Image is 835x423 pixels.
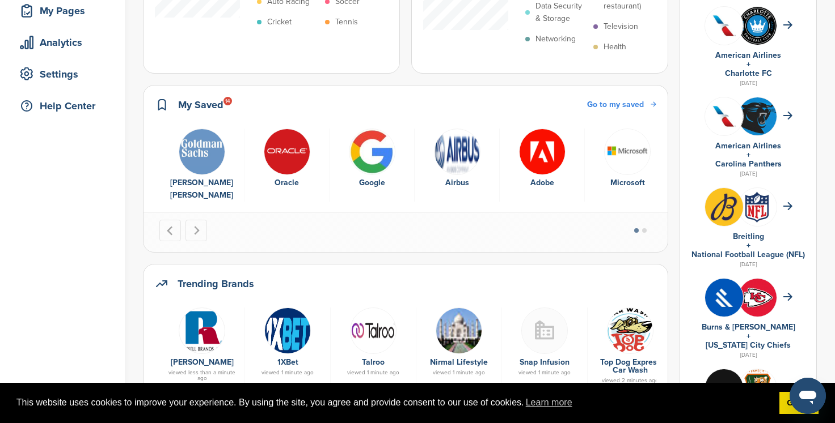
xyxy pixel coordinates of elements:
[705,369,743,407] img: S8lgkjzz 400x400
[17,1,113,21] div: My Pages
[705,279,743,317] img: Mut8nrxk 400x400
[747,150,750,160] a: +
[415,129,500,202] div: 4 of 6
[604,20,638,33] p: Television
[244,129,330,202] div: 2 of 6
[779,392,819,415] a: dismiss cookie message
[520,357,570,367] a: Snap Infusion
[691,250,805,259] a: National Football League (NFL)
[250,129,323,190] a: Data Oracle
[251,307,324,353] a: Screenshot 2018 08 09 at 9.03.11 am
[17,32,113,53] div: Analytics
[705,97,743,135] img: Q4ahkxz8 400x400
[519,129,566,175] img: Adobe logo
[604,129,651,175] img: Open uri20141112 50798 1opp7tv
[165,307,239,353] a: Open uri20141112 50798 c868e0
[524,394,574,411] a: learn more about cookies
[705,188,743,226] img: Ib8otdir 400x400
[715,159,782,169] a: Carolina Panthers
[739,279,777,317] img: Tbqh4hox 400x400
[223,97,232,105] div: 14
[607,307,653,354] img: Topdog
[585,129,670,202] div: 6 of 6
[185,220,207,241] button: Next slide
[159,129,244,202] div: 1 of 6
[600,357,661,375] a: Top Dog Express Car Wash
[691,78,805,88] div: [DATE]
[535,33,576,45] p: Networking
[604,41,626,53] p: Health
[702,322,795,332] a: Burns & [PERSON_NAME]
[593,378,667,383] div: viewed 2 minutes ago
[251,370,324,375] div: viewed 1 minute ago
[422,370,496,375] div: viewed 1 minute ago
[420,129,494,190] a: Open uri20141112 50798 1ek9zvo Airbus
[733,232,764,241] a: Breitling
[691,259,805,270] div: [DATE]
[349,129,395,175] img: Bwupxdxo 400x400
[747,241,750,250] a: +
[336,307,410,353] a: Talroo
[691,169,805,179] div: [DATE]
[335,177,408,189] div: Google
[165,129,238,202] a: Goldman sachs logo [PERSON_NAME] [PERSON_NAME]
[705,7,743,45] img: Q4ahkxz8 400x400
[747,59,750,69] a: +
[790,378,826,414] iframe: Button to launch messaging window
[350,307,397,354] img: Talroo
[436,307,482,354] img: Data
[587,100,644,109] span: Go to my saved
[691,350,805,360] div: [DATE]
[264,307,311,354] img: Screenshot 2018 08 09 at 9.03.11 am
[642,228,647,233] button: Go to page 2
[16,394,770,411] span: This website uses cookies to improve your experience. By using the site, you agree and provide co...
[11,61,113,87] a: Settings
[434,129,480,175] img: Open uri20141112 50798 1ek9zvo
[500,129,585,202] div: 5 of 6
[508,307,581,353] a: Buildingmissing
[422,307,496,353] a: Data
[335,16,358,28] p: Tennis
[178,97,223,113] h2: My Saved
[739,188,777,226] img: Phks mjx 400x400
[706,340,791,350] a: [US_STATE] City Chiefs
[587,99,656,111] a: Go to my saved
[593,307,667,353] a: Topdog
[715,50,781,60] a: American Airlines
[159,220,181,241] button: Go to last slide
[179,129,225,175] img: Goldman sachs logo
[179,307,225,354] img: Open uri20141112 50798 c868e0
[725,69,772,78] a: Charlotte FC
[508,370,581,375] div: viewed 1 minute ago
[11,93,113,119] a: Help Center
[505,177,579,189] div: Adobe
[505,129,579,190] a: Adobe logo Adobe
[591,177,664,189] div: Microsoft
[430,357,488,367] a: Nirmal Lifestyle
[747,331,750,341] a: +
[739,97,777,135] img: Fxfzactq 400x400
[739,369,777,407] img: Open uri20141112 64162 1947g57?1415806541
[739,7,777,45] img: 330px charlotte fc logo.svg
[420,177,494,189] div: Airbus
[165,370,239,381] div: viewed less than a minute ago
[634,228,639,233] button: Go to page 1
[715,141,781,151] a: American Airlines
[165,177,238,202] div: [PERSON_NAME] [PERSON_NAME]
[267,16,292,28] p: Cricket
[362,357,385,367] a: Talroo
[335,129,408,190] a: Bwupxdxo 400x400 Google
[178,276,254,292] h2: Trending Brands
[264,129,310,175] img: Data
[250,177,323,189] div: Oracle
[17,64,113,84] div: Settings
[330,129,415,202] div: 3 of 6
[17,96,113,116] div: Help Center
[625,227,656,235] ul: Select a slide to show
[11,29,113,55] a: Analytics
[171,357,234,367] a: [PERSON_NAME]
[521,307,568,354] img: Buildingmissing
[336,370,410,375] div: viewed 1 minute ago
[277,357,298,367] a: 1XBet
